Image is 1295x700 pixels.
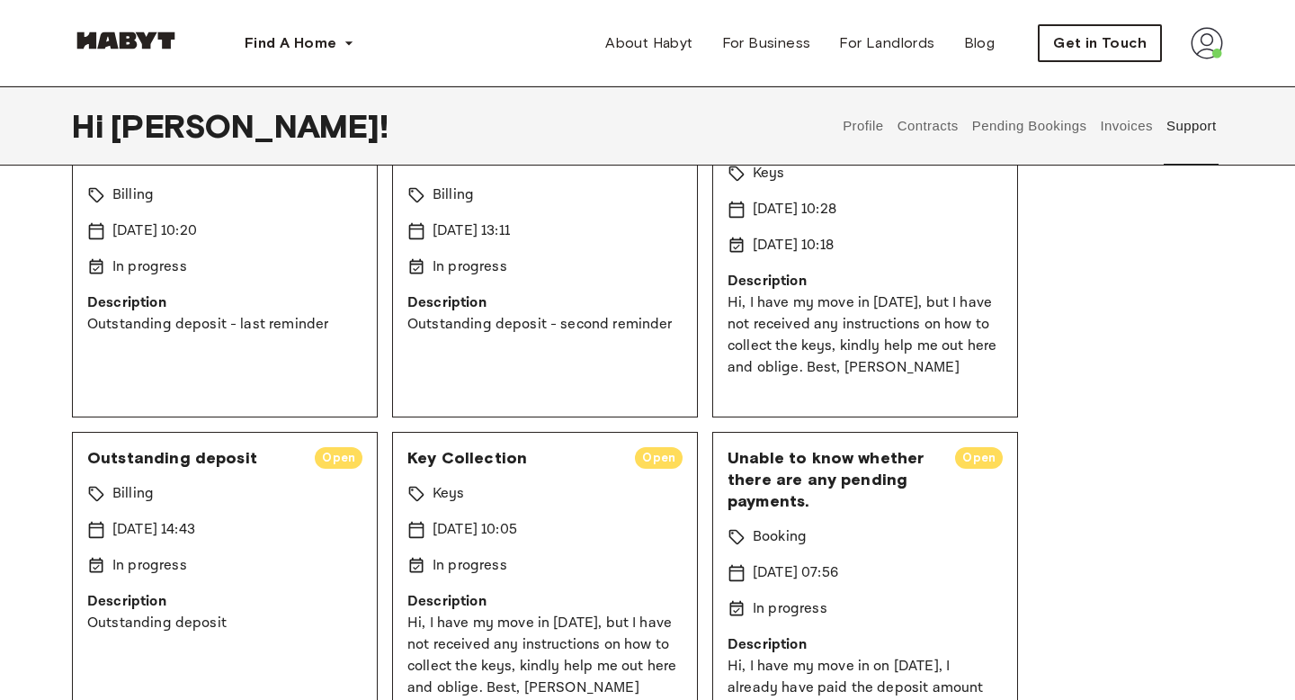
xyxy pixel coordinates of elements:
[964,32,996,54] span: Blog
[407,314,683,336] p: Outstanding deposit - second reminder
[72,31,180,49] img: Habyt
[969,86,1089,166] button: Pending Bookings
[728,271,1003,292] p: Description
[1164,86,1219,166] button: Support
[407,613,683,699] p: Hi, I have my move in [DATE], but I have not received any instructions on how to collect the keys...
[112,519,195,541] p: [DATE] 14:43
[605,32,692,54] span: About Habyt
[433,555,507,577] p: In progress
[836,86,1223,166] div: user profile tabs
[433,256,507,278] p: In progress
[950,25,1010,61] a: Blog
[433,483,465,505] p: Keys
[839,32,934,54] span: For Landlords
[895,86,960,166] button: Contracts
[753,526,807,548] p: Booking
[433,184,474,206] p: Billing
[753,199,836,220] p: [DATE] 10:28
[87,314,362,336] p: Outstanding deposit - last reminder
[728,292,1003,379] p: Hi, I have my move in [DATE], but I have not received any instructions on how to collect the keys...
[407,292,683,314] p: Description
[955,449,1003,467] span: Open
[753,235,834,256] p: [DATE] 10:18
[433,519,517,541] p: [DATE] 10:05
[315,449,362,467] span: Open
[87,613,362,634] p: Outstanding deposit
[112,483,154,505] p: Billing
[728,447,941,512] span: Unable to know whether there are any pending payments.
[1053,32,1147,54] span: Get in Touch
[433,220,510,242] p: [DATE] 13:11
[591,25,707,61] a: About Habyt
[407,447,621,469] span: Key Collection
[728,634,1003,656] p: Description
[407,591,683,613] p: Description
[245,32,336,54] span: Find A Home
[753,598,827,620] p: In progress
[1191,27,1223,59] img: avatar
[753,562,838,584] p: [DATE] 07:56
[112,220,197,242] p: [DATE] 10:20
[708,25,826,61] a: For Business
[753,163,785,184] p: Keys
[841,86,887,166] button: Profile
[72,107,111,145] span: Hi
[111,107,388,145] span: [PERSON_NAME] !
[230,25,369,61] button: Find A Home
[635,449,683,467] span: Open
[112,256,187,278] p: In progress
[1038,24,1162,62] button: Get in Touch
[825,25,949,61] a: For Landlords
[1098,86,1155,166] button: Invoices
[112,184,154,206] p: Billing
[722,32,811,54] span: For Business
[87,292,362,314] p: Description
[112,555,187,577] p: In progress
[87,447,300,469] span: Outstanding deposit
[87,591,362,613] p: Description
